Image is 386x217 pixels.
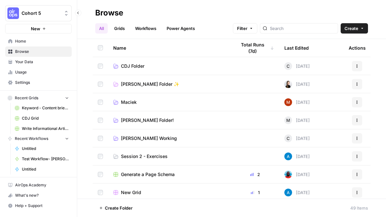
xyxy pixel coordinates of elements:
button: What's new? [5,190,72,201]
span: Recent Workflows [15,136,48,142]
a: [PERSON_NAME] Working [113,135,226,142]
a: Untitled [12,164,72,174]
div: Actions [349,39,366,57]
span: Settings [15,80,69,85]
span: Usage [15,69,69,75]
div: Name [113,39,226,57]
div: [DATE] [284,189,310,196]
div: [DATE] [284,80,310,88]
a: Maciek [113,99,226,105]
span: [PERSON_NAME] Folder! [121,117,174,123]
span: C [287,63,290,69]
div: Browse [95,8,123,18]
span: Create Folder [105,205,133,211]
span: Help + Support [15,203,69,209]
a: Home [5,36,72,46]
a: Usage [5,67,72,77]
div: What's new? [5,191,71,200]
a: Keyword - Content brief - Article (Airops builders) [12,103,72,113]
img: om7kq3n9tbr8divsi7z55l59x7jq [284,171,292,178]
a: Test Workflow- [PERSON_NAME] [12,154,72,164]
span: Write Informational Article [22,126,69,132]
span: Cohort 5 [22,10,60,16]
button: Create [341,23,368,34]
div: [DATE] [284,134,310,142]
span: CDJ Grid [22,115,69,121]
a: Grids [110,23,129,34]
button: Recent Workflows [5,134,72,143]
div: Last Edited [284,39,309,57]
a: [PERSON_NAME] Folder ✨ [113,81,226,87]
span: [PERSON_NAME] Folder ✨ [121,81,179,87]
img: o3cqybgnmipr355j8nz4zpq1mc6x [284,189,292,196]
a: Browse [5,46,72,57]
div: 2 [236,171,274,178]
span: Generate a Page Schema [121,171,175,178]
span: CDJ Folder [121,63,144,69]
div: 1 [236,189,274,196]
a: Session 2 - Exercises [113,153,226,160]
button: Workspace: Cohort 5 [5,5,72,21]
span: [PERSON_NAME] Working [121,135,177,142]
div: [DATE] [284,171,310,178]
a: Untitled [12,143,72,154]
a: Workflows [131,23,160,34]
span: Browse [15,49,69,54]
div: 49 Items [350,205,368,211]
div: [DATE] [284,116,310,124]
span: New [31,25,40,32]
a: Write Informational Article [12,123,72,134]
a: Generate a Page Schema [113,171,226,178]
span: M [286,117,290,123]
a: [PERSON_NAME] Folder! [113,117,226,123]
button: New [5,24,72,34]
a: Power Agents [163,23,199,34]
button: Help + Support [5,201,72,211]
span: Keyword - Content brief - Article (Airops builders) [22,105,69,111]
a: All [95,23,108,34]
a: Your Data [5,57,72,67]
img: vrw3c2i85bxreej33hwq2s6ci9t1 [284,98,292,106]
div: Total Runs (7d) [236,39,274,57]
img: o3cqybgnmipr355j8nz4zpq1mc6x [284,153,292,160]
input: Search [270,25,335,32]
span: New Grid [121,189,141,196]
span: Filter [237,25,247,32]
span: Recent Grids [15,95,38,101]
button: Filter [233,23,257,34]
a: Settings [5,77,72,88]
span: Create [345,25,358,32]
span: Maciek [121,99,137,105]
a: CDJ Grid [12,113,72,123]
span: Test Workflow- [PERSON_NAME] [22,156,69,162]
span: AirOps Academy [15,182,69,188]
div: [DATE] [284,153,310,160]
img: Cohort 5 Logo [7,7,19,19]
span: Untitled [22,146,69,152]
span: Untitled [22,166,69,172]
span: Your Data [15,59,69,65]
img: 39yvk6re8pq17klu4428na3vpvu6 [284,80,292,88]
span: Session 2 - Exercises [121,153,168,160]
button: Create Folder [95,203,136,213]
a: CDJ Folder [113,63,226,69]
button: Recent Grids [5,93,72,103]
a: AirOps Academy [5,180,72,190]
span: Home [15,38,69,44]
span: C [287,135,290,142]
a: New Grid [113,189,226,196]
div: [DATE] [284,62,310,70]
div: [DATE] [284,98,310,106]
